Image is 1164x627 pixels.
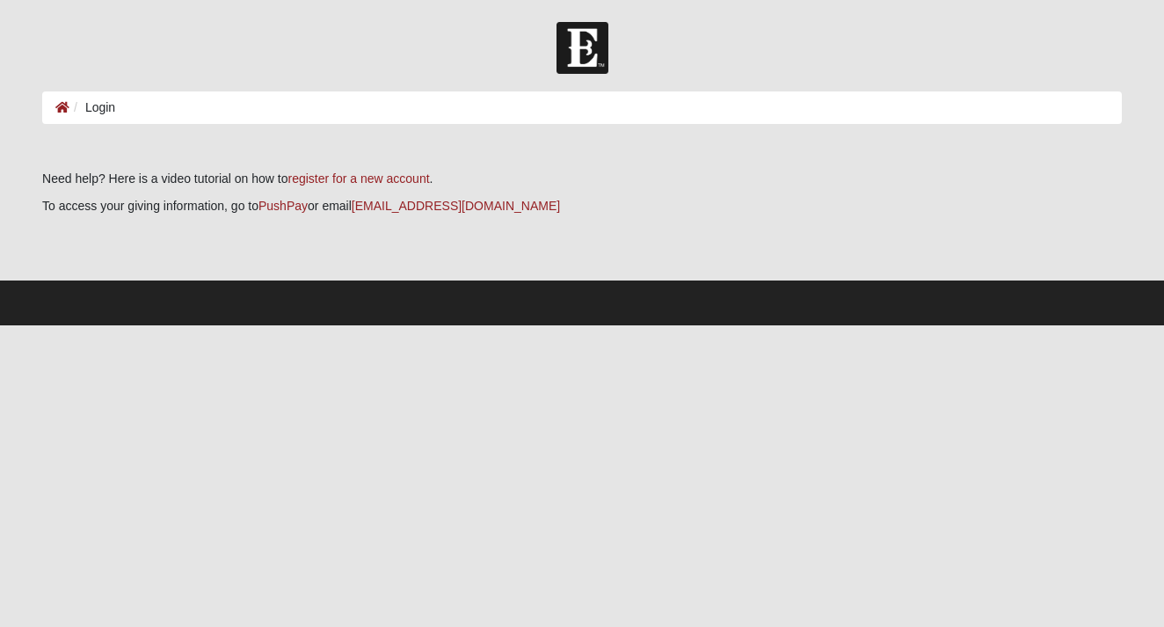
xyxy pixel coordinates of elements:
a: [EMAIL_ADDRESS][DOMAIN_NAME] [352,199,560,213]
p: To access your giving information, go to or email [42,197,1122,215]
img: Church of Eleven22 Logo [557,22,608,74]
a: PushPay [258,199,308,213]
a: register for a new account [288,171,430,186]
p: Need help? Here is a video tutorial on how to . [42,170,1122,188]
li: Login [69,98,115,117]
